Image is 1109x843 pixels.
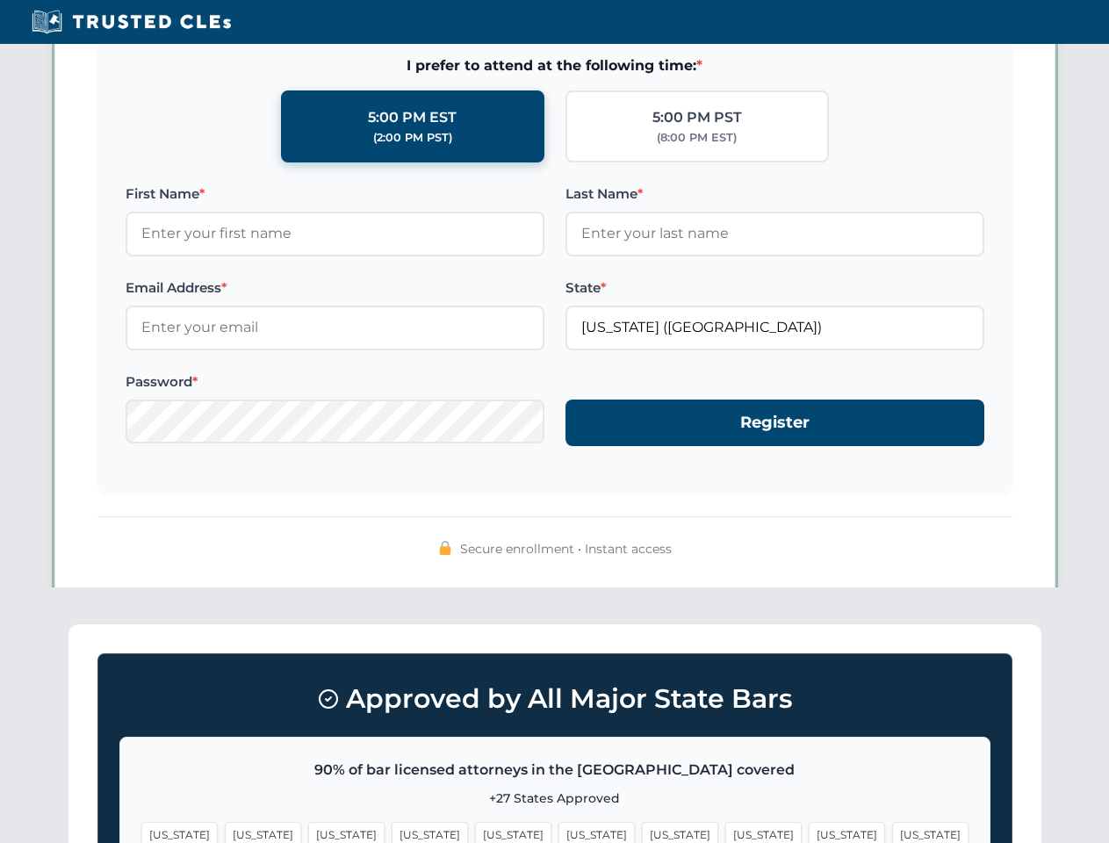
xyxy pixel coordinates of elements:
[141,789,969,808] p: +27 States Approved
[565,277,984,299] label: State
[126,306,544,349] input: Enter your email
[373,129,452,147] div: (2:00 PM PST)
[460,539,672,558] span: Secure enrollment • Instant access
[126,54,984,77] span: I prefer to attend at the following time:
[126,277,544,299] label: Email Address
[126,184,544,205] label: First Name
[438,541,452,555] img: 🔒
[565,400,984,446] button: Register
[368,106,457,129] div: 5:00 PM EST
[126,371,544,393] label: Password
[657,129,737,147] div: (8:00 PM EST)
[565,306,984,349] input: Florida (FL)
[652,106,742,129] div: 5:00 PM PST
[565,184,984,205] label: Last Name
[126,212,544,256] input: Enter your first name
[141,759,969,782] p: 90% of bar licensed attorneys in the [GEOGRAPHIC_DATA] covered
[565,212,984,256] input: Enter your last name
[119,675,990,723] h3: Approved by All Major State Bars
[26,9,236,35] img: Trusted CLEs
